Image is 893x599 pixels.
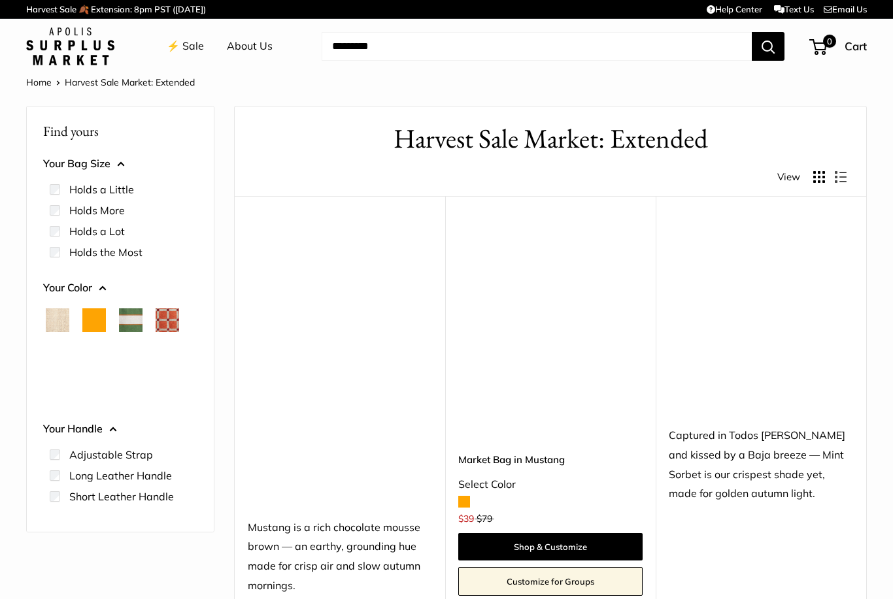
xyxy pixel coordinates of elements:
button: Orange [82,308,106,332]
button: Your Bag Size [43,154,197,174]
a: About Us [227,37,273,56]
label: Holds a Little [69,182,134,197]
button: Display products as grid [813,171,825,183]
button: Your Color [43,278,197,298]
a: Home [26,76,52,88]
div: Captured in Todos [PERSON_NAME] and kissed by a Baja breeze — Mint Sorbet is our crispest shade y... [669,426,853,504]
label: Holds a Lot [69,223,125,239]
div: Select Color [458,475,643,494]
span: View [777,168,800,186]
a: Market Bag in Mustang [458,452,643,467]
label: Short Leather Handle [69,489,174,504]
label: Long Leather Handle [69,468,172,483]
label: Adjustable Strap [69,447,153,462]
span: $79 [477,513,492,525]
button: Taupe [119,376,143,400]
button: Natural [46,308,69,332]
button: Display products as list [835,171,847,183]
button: Mustang [46,376,69,400]
button: Your Handle [43,419,197,439]
h1: Harvest Sale Market: Extended [254,120,847,158]
button: Search [752,32,784,61]
p: Find yours [43,118,197,144]
a: Email Us [824,4,867,14]
img: Apolis: Surplus Market [26,27,114,65]
button: Chenille Window Sage [46,342,69,366]
button: Palm Leaf [82,376,106,400]
button: Cognac [82,342,106,366]
span: $39 [458,513,474,525]
input: Search... [322,32,752,61]
button: Daisy [119,342,143,366]
div: Mustang is a rich chocolate mousse brown — an earthy, grounding hue made for crisp air and slow a... [248,518,432,596]
a: 0 Cart [811,36,867,57]
button: Court Green [119,308,143,332]
button: Chenille Window Brick [156,308,179,332]
span: 0 [823,35,836,48]
a: Customize for Groups [458,567,643,596]
label: Holds the Most [69,244,143,260]
a: Market Bag in MustangMarket Bag in Mustang [458,229,643,413]
a: Shop & Customize [458,533,643,560]
a: Text Us [774,4,814,14]
nav: Breadcrumb [26,74,195,91]
label: Holds More [69,202,125,218]
span: Cart [845,39,867,53]
a: Help Center [707,4,762,14]
button: Mint Sorbet [156,342,179,366]
a: ⚡️ Sale [167,37,204,56]
span: Harvest Sale Market: Extended [65,76,195,88]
